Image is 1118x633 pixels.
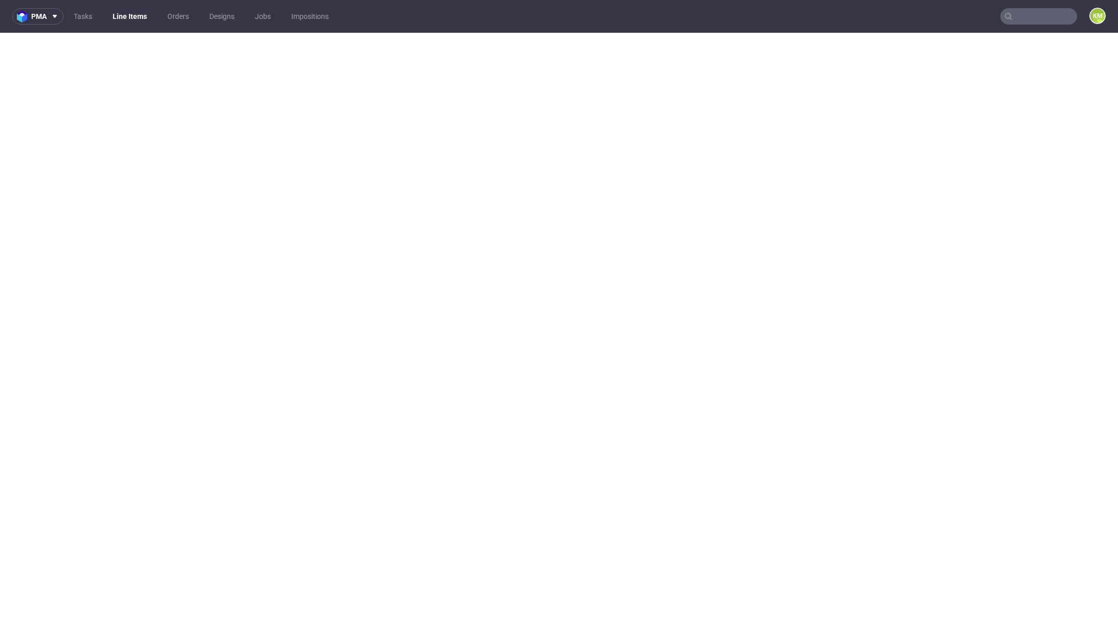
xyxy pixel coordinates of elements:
figcaption: KM [1090,9,1105,23]
span: pma [31,13,47,20]
a: Tasks [68,8,98,25]
a: Line Items [106,8,153,25]
img: logo [17,11,31,23]
a: Orders [161,8,195,25]
a: Impositions [285,8,335,25]
a: Jobs [249,8,277,25]
a: Designs [203,8,241,25]
button: pma [12,8,63,25]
